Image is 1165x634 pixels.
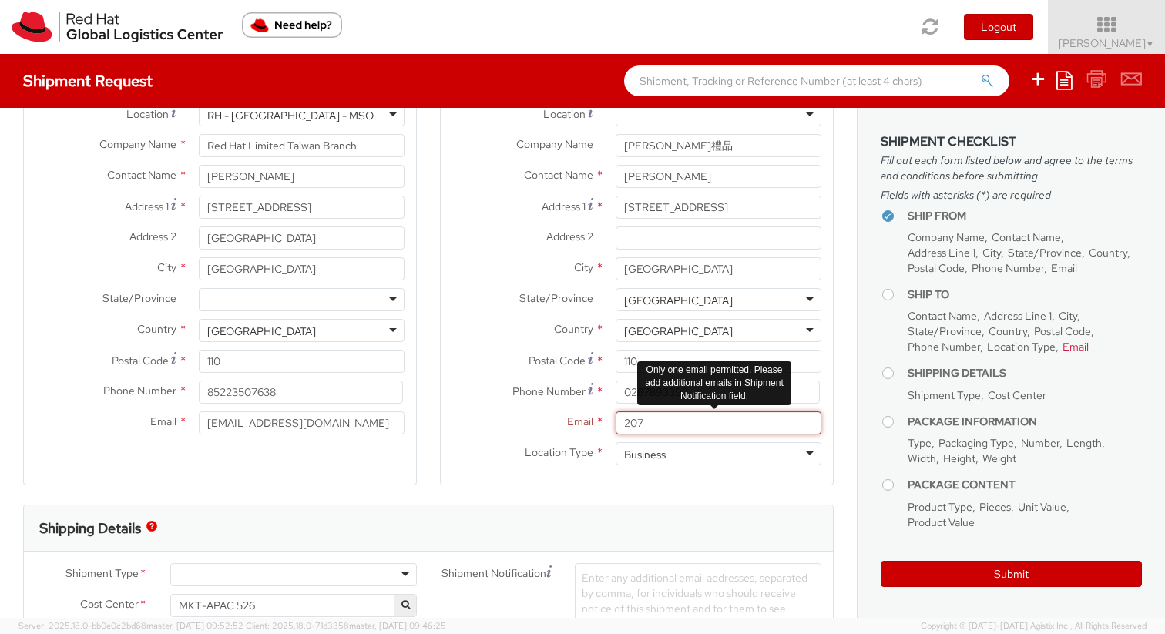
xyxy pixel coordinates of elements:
[908,500,972,514] span: Product Type
[80,596,139,614] span: Cost Center
[542,200,586,213] span: Address 1
[908,309,977,323] span: Contact Name
[988,388,1046,402] span: Cost Center
[207,108,374,123] div: RH - [GEOGRAPHIC_DATA] - MSO
[624,324,733,339] div: [GEOGRAPHIC_DATA]
[65,565,139,583] span: Shipment Type
[881,135,1142,149] h3: Shipment Checklist
[1051,261,1077,275] span: Email
[908,246,975,260] span: Address Line 1
[574,260,593,274] span: City
[1018,500,1066,514] span: Unit Value
[624,447,666,462] div: Business
[18,620,243,631] span: Server: 2025.18.0-bb0e0c2bd68
[881,561,1142,587] button: Submit
[989,324,1027,338] span: Country
[543,107,586,121] span: Location
[908,451,936,465] span: Width
[146,620,243,631] span: master, [DATE] 09:52:52
[126,107,169,121] span: Location
[1146,38,1155,50] span: ▼
[908,230,985,244] span: Company Name
[908,210,1142,222] h4: Ship From
[1059,36,1155,50] span: [PERSON_NAME]
[987,340,1056,354] span: Location Type
[908,289,1142,300] h4: Ship To
[137,322,176,336] span: Country
[943,451,975,465] span: Height
[979,500,1011,514] span: Pieces
[349,620,446,631] span: master, [DATE] 09:46:25
[170,594,417,617] span: MKT-APAC 526
[112,354,169,367] span: Postal Code
[908,324,982,338] span: State/Province
[938,436,1014,450] span: Packaging Type
[103,384,176,398] span: Phone Number
[157,260,176,274] span: City
[964,14,1033,40] button: Logout
[525,445,593,459] span: Location Type
[102,291,176,305] span: State/Province
[992,230,1061,244] span: Contact Name
[246,620,446,631] span: Client: 2025.18.0-71d3358
[908,367,1142,379] h4: Shipping Details
[1059,309,1077,323] span: City
[972,261,1044,275] span: Phone Number
[512,384,586,398] span: Phone Number
[881,187,1142,203] span: Fields with asterisks (*) are required
[908,388,981,402] span: Shipment Type
[524,168,593,182] span: Contact Name
[12,12,223,42] img: rh-logistics-00dfa346123c4ec078e1.svg
[1063,340,1089,354] span: Email
[1034,324,1091,338] span: Postal Code
[1021,436,1059,450] span: Number
[207,324,316,339] div: [GEOGRAPHIC_DATA]
[1089,246,1127,260] span: Country
[908,436,932,450] span: Type
[637,361,791,405] div: Only one email permitted. Please add additional emails in Shipment Notification field.
[150,414,176,428] span: Email
[107,168,176,182] span: Contact Name
[23,72,153,89] h4: Shipment Request
[39,521,141,536] h3: Shipping Details
[908,416,1142,428] h4: Package Information
[908,340,980,354] span: Phone Number
[567,414,593,428] span: Email
[984,309,1052,323] span: Address Line 1
[529,354,586,367] span: Postal Code
[546,230,593,243] span: Address 2
[908,261,965,275] span: Postal Code
[125,200,169,213] span: Address 1
[982,246,1001,260] span: City
[554,322,593,336] span: Country
[908,515,975,529] span: Product Value
[179,599,408,612] span: MKT-APAC 526
[519,291,593,305] span: State/Province
[881,153,1142,183] span: Fill out each form listed below and agree to the terms and conditions before submitting
[982,451,1016,465] span: Weight
[99,137,176,151] span: Company Name
[441,565,546,582] span: Shipment Notification
[1066,436,1102,450] span: Length
[921,620,1147,632] span: Copyright © [DATE]-[DATE] Agistix Inc., All Rights Reserved
[129,230,176,243] span: Address 2
[516,137,593,151] span: Company Name
[624,65,1009,96] input: Shipment, Tracking or Reference Number (at least 4 chars)
[624,293,733,308] div: [GEOGRAPHIC_DATA]
[242,12,342,38] button: Need help?
[908,479,1142,491] h4: Package Content
[1008,246,1082,260] span: State/Province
